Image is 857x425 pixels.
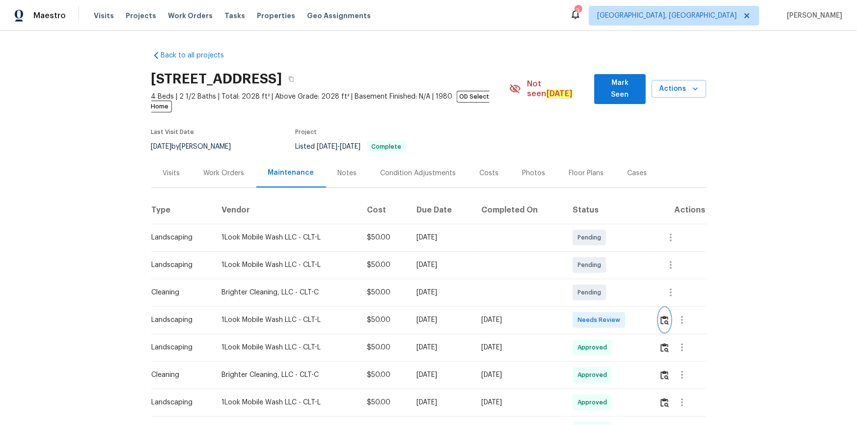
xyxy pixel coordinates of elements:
span: Needs Review [578,315,624,325]
div: Landscaping [152,233,206,242]
div: Cleaning [152,288,206,297]
button: Review Icon [659,308,670,332]
span: [GEOGRAPHIC_DATA], [GEOGRAPHIC_DATA] [597,11,737,21]
div: [DATE] [481,370,557,380]
div: Landscaping [152,315,206,325]
th: Completed On [473,196,565,224]
span: Visits [94,11,114,21]
div: 3 [575,6,581,16]
div: 1Look Mobile Wash LLC - CLT-L [221,233,351,242]
span: Properties [257,11,295,21]
div: [DATE] [417,398,466,407]
span: Listed [296,143,407,150]
span: Pending [578,233,605,242]
img: Review Icon [661,316,669,325]
img: Review Icon [661,343,669,352]
div: [DATE] [417,370,466,380]
div: Cases [628,168,647,178]
div: [DATE] [481,398,557,407]
span: Approved [578,398,611,407]
button: Actions [652,80,706,98]
span: - [317,143,361,150]
span: 4 Beds | 2 1/2 Baths | Total: 2028 ft² | Above Grade: 2028 ft² | Basement Finished: N/A | 1980 [151,92,509,111]
div: Condition Adjustments [381,168,456,178]
div: $50.00 [367,343,401,352]
div: Brighter Cleaning, LLC - CLT-C [221,288,351,297]
th: Cost [359,196,409,224]
th: Due Date [409,196,474,224]
span: Mark Seen [602,77,638,101]
th: Vendor [214,196,359,224]
span: Tasks [224,12,245,19]
div: 1Look Mobile Wash LLC - CLT-L [221,315,351,325]
div: $50.00 [367,398,401,407]
th: Status [565,196,651,224]
span: Not seen [527,79,588,99]
span: Work Orders [168,11,213,21]
img: Review Icon [661,371,669,380]
div: Photos [523,168,546,178]
div: Notes [338,168,357,178]
span: Projects [126,11,156,21]
button: Mark Seen [594,74,646,104]
span: [DATE] [340,143,361,150]
span: Complete [368,144,406,150]
span: Geo Assignments [307,11,371,21]
div: $50.00 [367,288,401,297]
span: [DATE] [317,143,338,150]
span: Approved [578,370,611,380]
span: Pending [578,260,605,270]
div: Work Orders [204,168,245,178]
div: [DATE] [481,343,557,352]
button: Review Icon [659,363,670,387]
span: OD Select Home [151,91,490,112]
th: Actions [651,196,706,224]
em: [DATE] [546,89,573,98]
div: $50.00 [367,233,401,242]
span: Project [296,129,317,135]
div: Cleaning [152,370,206,380]
div: Brighter Cleaning, LLC - CLT-C [221,370,351,380]
div: 1Look Mobile Wash LLC - CLT-L [221,398,351,407]
div: [DATE] [417,233,466,242]
span: Maestro [33,11,66,21]
div: $50.00 [367,370,401,380]
img: Review Icon [661,398,669,407]
span: Actions [660,83,698,95]
button: Copy Address [282,70,300,88]
a: Back to all projects [151,51,246,60]
div: by [PERSON_NAME] [151,141,243,153]
span: [DATE] [151,143,172,150]
div: Floor Plans [569,168,604,178]
div: Landscaping [152,260,206,270]
span: Last Visit Date [151,129,194,135]
div: $50.00 [367,315,401,325]
button: Review Icon [659,336,670,359]
h2: [STREET_ADDRESS] [151,74,282,84]
button: Review Icon [659,391,670,414]
span: Pending [578,288,605,297]
div: Landscaping [152,343,206,352]
div: Maintenance [268,168,314,178]
div: [DATE] [417,315,466,325]
div: Landscaping [152,398,206,407]
div: [DATE] [481,315,557,325]
div: 1Look Mobile Wash LLC - CLT-L [221,343,351,352]
div: Costs [480,168,499,178]
div: Visits [163,168,180,178]
span: Approved [578,343,611,352]
div: 1Look Mobile Wash LLC - CLT-L [221,260,351,270]
div: [DATE] [417,343,466,352]
div: [DATE] [417,260,466,270]
span: [PERSON_NAME] [783,11,842,21]
div: $50.00 [367,260,401,270]
div: [DATE] [417,288,466,297]
th: Type [151,196,214,224]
